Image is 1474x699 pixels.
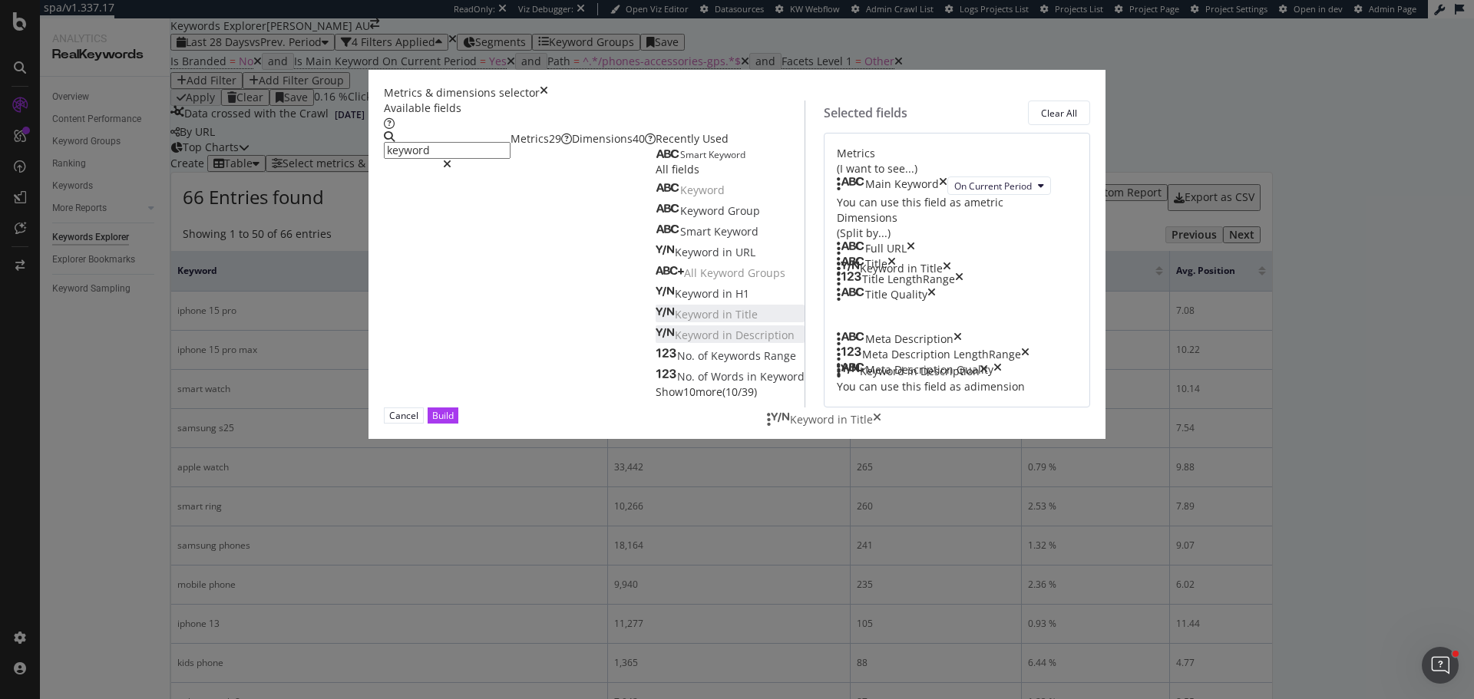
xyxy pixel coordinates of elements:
div: Full URLtimes [837,241,1077,256]
button: Cancel [384,407,424,424]
div: Cancel [389,409,418,422]
span: Smart [680,224,714,239]
div: Main KeywordtimesOn Current Period [837,176,1077,195]
span: Title [735,307,758,321]
span: Keywords [711,348,764,363]
span: Keyword [700,265,748,280]
div: (I want to see...) [837,161,1077,176]
div: Meta Description [865,331,953,347]
span: Description [735,328,795,342]
div: Dimensions [572,131,656,147]
span: in [722,328,735,342]
div: You can use this field as a metric [837,195,1077,210]
div: Available fields [384,101,805,116]
span: No. [677,348,698,363]
div: Main Keyword [865,176,939,195]
iframe: Intercom live chat [1422,647,1459,684]
div: Meta Description LengthRangetimes [837,347,1077,362]
div: modal [368,70,1105,439]
div: Keyword in Title [860,261,943,276]
span: URL [735,245,755,259]
div: Full URL [865,241,907,256]
span: Keyword [714,224,758,239]
span: Group [728,203,760,218]
span: in [747,369,760,384]
button: Clear All [1028,101,1090,125]
span: Words [711,369,747,384]
div: Title Qualitytimes [837,287,1077,302]
span: Keyword [675,286,722,301]
div: times [540,85,548,101]
div: Title [865,256,887,272]
div: Titletimes [837,256,1077,272]
span: Keyword [675,245,722,259]
span: in [722,286,735,301]
span: Groups [748,265,785,280]
div: Keyword in Description [860,364,980,379]
span: of [698,348,711,363]
div: times [980,364,988,379]
span: Keyword [709,148,745,161]
div: brand label [633,131,645,147]
span: Keyword [675,328,722,342]
button: On Current Period [947,176,1051,195]
div: Meta Description Qualitytimes [837,362,1077,378]
div: You can use this field as a dimension [837,379,1077,394]
span: Range [764,348,796,363]
div: brand label [549,131,561,147]
div: times [887,256,896,272]
div: times [943,261,951,276]
div: Keyword in Title [790,412,873,427]
span: Keyword [680,183,725,197]
div: times [953,331,962,347]
span: 29 [549,131,561,146]
span: in [722,307,735,321]
div: Metrics & dimensions selector [384,85,540,101]
div: Meta Description Length Range [862,347,1021,362]
span: Keyword [680,203,728,218]
span: Keyword [760,369,805,384]
span: Keyword [675,307,722,321]
span: Show 10 more [656,384,722,399]
div: times [955,272,963,287]
div: Metrics [511,131,572,147]
div: times [939,176,947,195]
div: Title Length Range [862,272,955,287]
div: Title Quality [865,287,927,302]
div: Meta Description Quality [865,362,993,378]
div: Build [432,409,454,422]
div: Keyword in Titletimes [767,412,1038,427]
span: Smart [680,148,709,161]
div: (Split by...) [837,226,1077,241]
input: Search by field name [384,142,511,159]
div: Meta Descriptiontimes [837,331,1077,347]
span: in [722,245,735,259]
div: Recently Used [656,131,805,147]
span: No. [677,369,698,384]
div: Dimensions [837,210,1077,241]
div: Keyword in Titletimes [837,261,1077,276]
div: Metrics [837,146,1077,176]
div: times [1021,347,1029,362]
div: Clear All [1041,107,1077,120]
span: On Current Period [954,180,1032,193]
span: ( 10 / 39 ) [722,384,757,399]
span: of [698,369,711,384]
div: times [873,412,881,427]
span: All [684,265,700,280]
span: 40 [633,131,645,146]
button: Build [428,407,458,424]
div: All fields [656,162,805,177]
div: times [927,287,936,302]
div: Keyword in Descriptiontimes [837,364,1077,379]
span: H1 [735,286,749,301]
div: Title LengthRangetimes [837,272,1077,287]
div: times [993,362,1002,378]
div: times [907,241,915,256]
div: Selected fields [824,104,907,122]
